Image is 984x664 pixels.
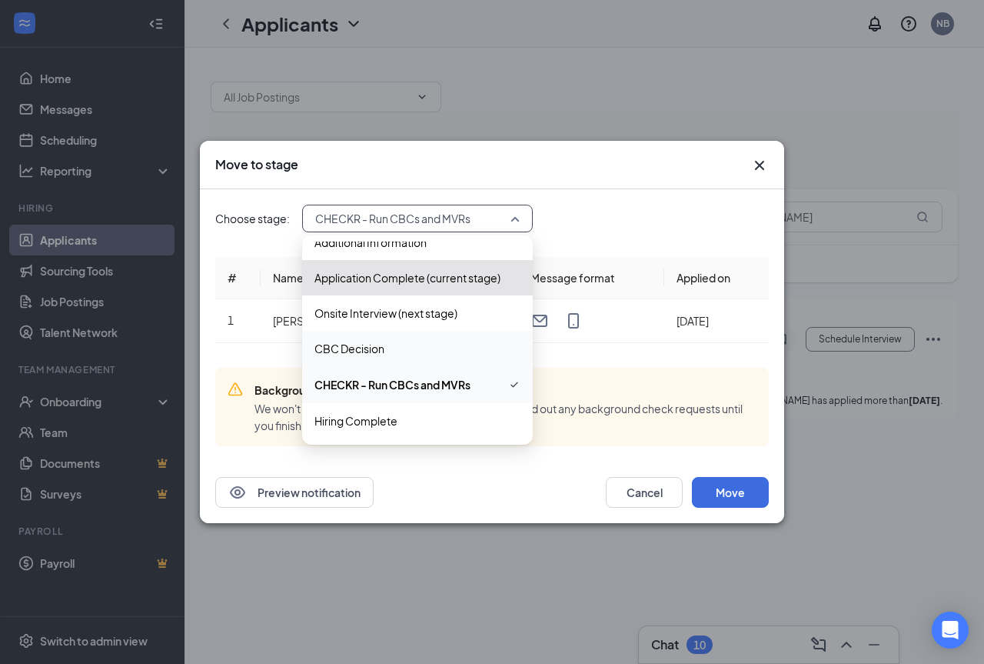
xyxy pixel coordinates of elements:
span: Application Complete (current stage) [314,269,500,286]
span: CBC Decision [314,340,384,357]
span: Hiring Complete [314,412,397,429]
svg: Warning [228,382,243,397]
h3: Move to stage [215,156,298,173]
svg: Checkmark [508,375,520,394]
th: Message format [518,257,664,299]
button: EyePreview notification [215,477,374,508]
th: # [215,257,261,299]
div: Open Intercom Messenger [932,612,969,649]
span: Background check is not yet set up [254,383,434,397]
svg: Eye [228,483,247,502]
span: CHECKR - Run CBCs and MVRs [315,207,470,230]
th: Name [261,257,411,299]
svg: MobileSms [564,312,583,330]
button: Cancel [606,477,683,508]
span: [PERSON_NAME] [273,314,361,328]
td: [DATE] [664,299,769,343]
span: CHECKR - Run CBCs and MVRs [314,376,470,393]
button: Move [692,477,769,508]
span: Choose stage: [215,210,290,227]
span: Onsite Interview (next stage) [314,305,457,322]
span: We won't be able to move applicants to this stage or send out any background check requests until... [254,402,743,432]
th: Applied on [664,257,769,299]
svg: Email [530,312,549,330]
span: 1 [228,313,234,327]
svg: Cross [750,156,769,175]
span: Additional Information [314,234,427,251]
button: Close [750,156,769,175]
